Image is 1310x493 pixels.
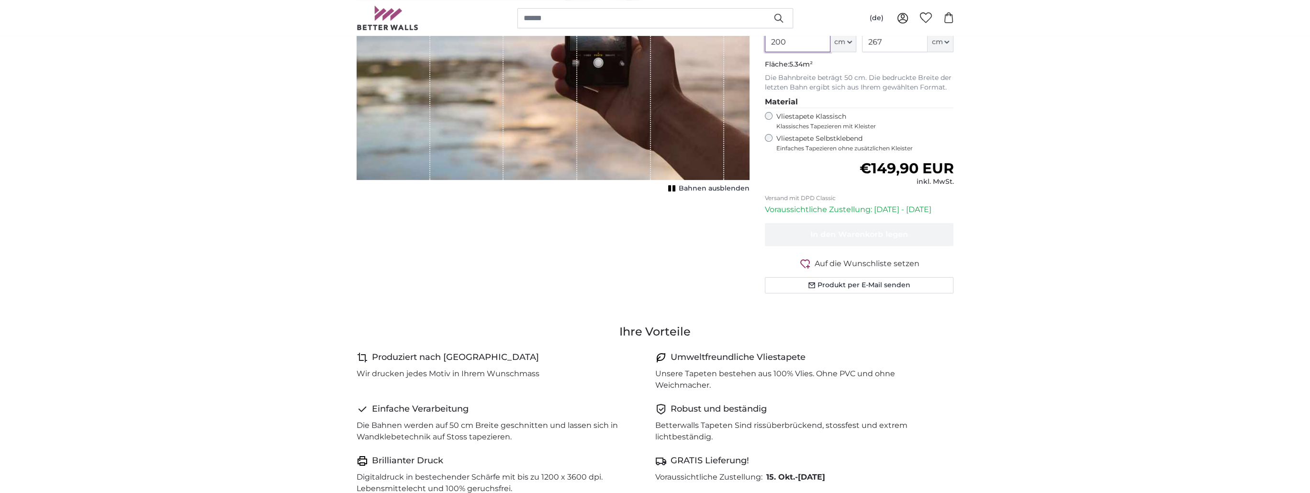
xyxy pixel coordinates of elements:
[357,420,648,443] p: Die Bahnen werden auf 50 cm Breite geschnitten und lassen sich in Wandklebetechnik auf Stoss tape...
[859,159,953,177] span: €149,90 EUR
[679,184,750,193] span: Bahnen ausblenden
[859,177,953,187] div: inkl. MwSt.
[931,37,942,47] span: cm
[815,258,919,269] span: Auf die Wunschliste setzen
[671,454,749,468] h4: GRATIS Lieferung!
[372,403,469,416] h4: Einfache Verarbeitung
[810,230,908,239] span: In den Warenkorb legen
[766,472,795,482] span: 15. Okt.
[776,112,946,130] label: Vliestapete Klassisch
[665,182,750,195] button: Bahnen ausblenden
[372,351,539,364] h4: Produziert nach [GEOGRAPHIC_DATA]
[655,420,946,443] p: Betterwalls Tapeten Sind rissüberbrückend, stossfest und extrem lichtbeständig.
[776,145,954,152] span: Einfaches Tapezieren ohne zusätzlichen Kleister
[765,96,954,108] legend: Material
[765,258,954,269] button: Auf die Wunschliste setzen
[765,223,954,246] button: In den Warenkorb legen
[830,32,856,52] button: cm
[928,32,953,52] button: cm
[776,123,946,130] span: Klassisches Tapezieren mit Kleister
[357,6,419,30] img: Betterwalls
[862,10,891,27] button: (de)
[671,351,806,364] h4: Umweltfreundliche Vliestapete
[765,73,954,92] p: Die Bahnbreite beträgt 50 cm. Die bedruckte Breite der letzten Bahn ergibt sich aus Ihrem gewählt...
[765,194,954,202] p: Versand mit DPD Classic
[655,471,762,483] p: Voraussichtliche Zustellung:
[765,60,954,69] p: Fläche:
[655,368,946,391] p: Unsere Tapeten bestehen aus 100% Vlies. Ohne PVC und ohne Weichmacher.
[776,134,954,152] label: Vliestapete Selbstklebend
[357,368,539,380] p: Wir drucken jedes Motiv in Ihrem Wunschmass
[789,60,813,68] span: 5.34m²
[765,204,954,215] p: Voraussichtliche Zustellung: [DATE] - [DATE]
[357,324,954,339] h3: Ihre Vorteile
[834,37,845,47] span: cm
[798,472,825,482] span: [DATE]
[765,277,954,293] button: Produkt per E-Mail senden
[671,403,767,416] h4: Robust und beständig
[372,454,443,468] h4: Brillianter Druck
[766,472,825,482] b: -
